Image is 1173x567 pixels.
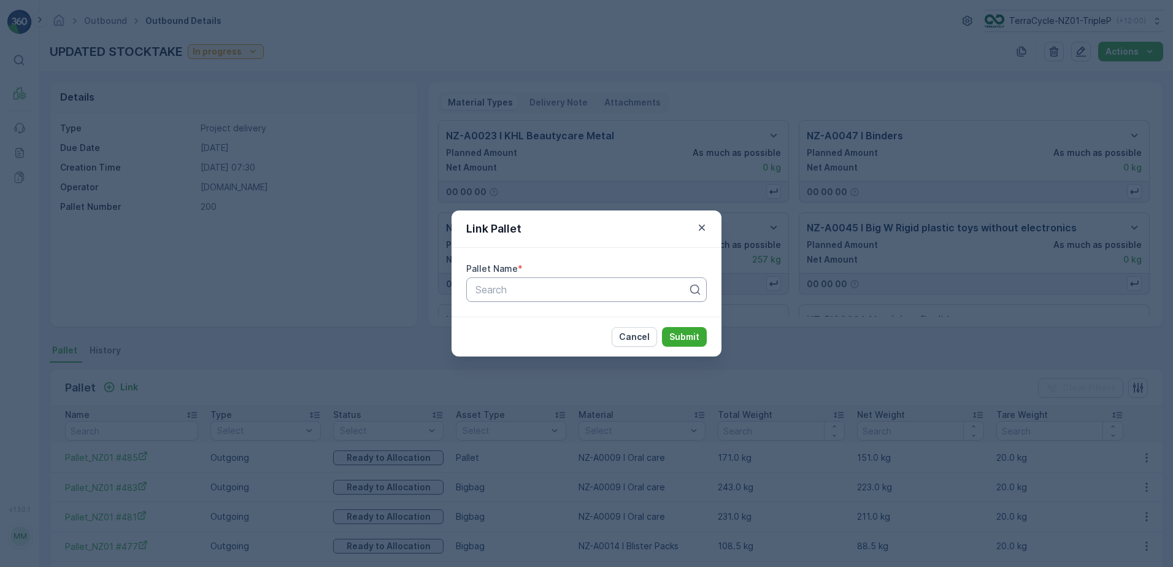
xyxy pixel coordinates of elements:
p: Submit [669,331,699,343]
button: Submit [662,327,707,347]
p: Search [475,282,688,297]
p: Link Pallet [466,220,521,237]
button: Cancel [612,327,657,347]
p: Cancel [619,331,650,343]
label: Pallet Name [466,263,518,274]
